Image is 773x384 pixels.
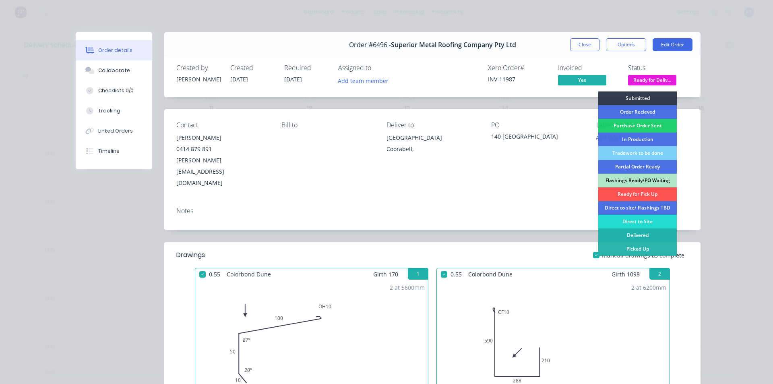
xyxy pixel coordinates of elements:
button: Checklists 0/0 [76,81,152,101]
div: Contact [176,121,269,129]
button: Collaborate [76,60,152,81]
div: Assigned to [338,64,419,72]
span: Yes [558,75,606,85]
button: Edit Order [653,38,692,51]
div: Order details [98,47,132,54]
span: Colorbond Dune [223,268,274,280]
button: Add team member [334,75,393,86]
div: 140 [GEOGRAPHIC_DATA] [491,132,583,143]
button: Add labels [592,132,629,143]
div: Ready for Pick Up [598,187,677,201]
div: Direct to Site [598,215,677,228]
div: Required [284,64,329,72]
button: Ready for Deliv... [628,75,676,87]
div: Direct to site/ Flashings TBD [598,201,677,215]
div: [GEOGRAPHIC_DATA] [386,132,479,143]
div: [GEOGRAPHIC_DATA]Coorabell, [386,132,479,158]
div: Notes [176,207,688,215]
div: Invoiced [558,64,618,72]
div: 2 at 5600mm [390,283,425,292]
div: Picked Up [598,242,677,256]
span: [DATE] [230,75,248,83]
div: Labels [596,121,688,129]
div: [PERSON_NAME] [176,75,221,83]
span: 0.55 [206,268,223,280]
div: Delivered [598,228,677,242]
button: Add team member [338,75,393,86]
span: Girth 170 [373,268,398,280]
span: Colorbond Dune [465,268,516,280]
div: Checklists 0/0 [98,87,134,94]
div: Partial Order Ready [598,160,677,174]
button: Timeline [76,141,152,161]
span: Order #6496 - [349,41,391,49]
div: Timeline [98,147,120,155]
button: Linked Orders [76,121,152,141]
div: Xero Order # [488,64,548,72]
div: Tradework to be done [598,146,677,160]
div: Purchase Order Sent [598,119,677,133]
div: Order Recieved [598,105,677,119]
span: Superior Metal Roofing Company Pty Ltd [391,41,516,49]
div: Tracking [98,107,120,114]
span: Ready for Deliv... [628,75,676,85]
button: 1 [408,268,428,280]
div: [PERSON_NAME]0414 879 891[PERSON_NAME][EMAIL_ADDRESS][DOMAIN_NAME] [176,132,269,189]
span: [DATE] [284,75,302,83]
span: Girth 1098 [612,268,640,280]
div: Linked Orders [98,127,133,135]
div: Created by [176,64,221,72]
div: In Production [598,133,677,146]
div: [PERSON_NAME][EMAIL_ADDRESS][DOMAIN_NAME] [176,155,269,189]
div: Drawings [176,250,205,260]
div: PO [491,121,583,129]
button: Close [570,38,599,51]
button: Options [606,38,646,51]
div: 2 at 6200mm [631,283,666,292]
div: Submitted [598,91,677,105]
span: 0.55 [447,268,465,280]
div: Flashings Ready/PO Waiting [598,174,677,187]
div: INV-11987 [488,75,548,83]
div: Created [230,64,275,72]
div: [PERSON_NAME] [176,132,269,143]
div: Status [628,64,688,72]
button: 2 [649,268,670,280]
button: Order details [76,40,152,60]
div: Collaborate [98,67,130,74]
div: Deliver to [386,121,479,129]
div: Coorabell, [386,143,479,155]
div: Bill to [281,121,374,129]
button: Tracking [76,101,152,121]
div: 0414 879 891 [176,143,269,155]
